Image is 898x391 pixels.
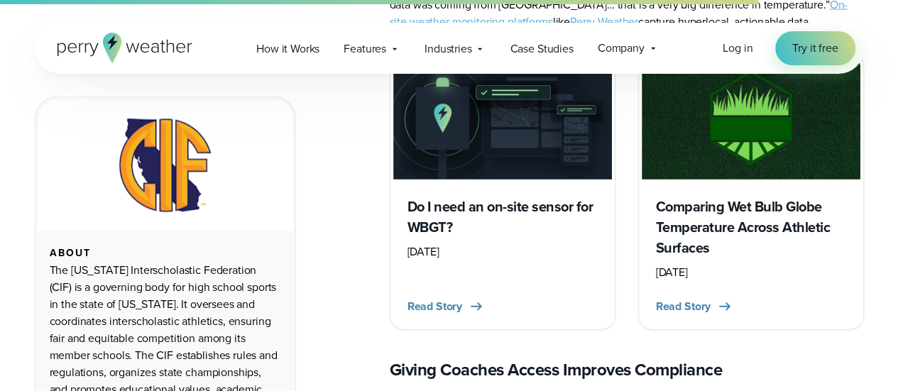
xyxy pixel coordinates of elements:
[393,57,612,180] img: On-site WBGT sensor
[244,34,332,63] a: How it Works
[390,357,723,382] strong: Giving Coaches Access Improves Compliance
[498,34,585,63] a: Case Studies
[723,40,752,56] span: Log in
[638,53,864,330] a: Wet bulb globe temperature surfaces wbgt Comparing Wet Bulb Globe Temperature Across Athletic Sur...
[570,13,638,30] a: Perry Weather
[642,57,860,180] img: Wet bulb globe temperature surfaces wbgt
[390,53,864,330] div: slideshow
[390,53,615,330] a: On-site WBGT sensor Do I need an on-site sensor for WBGT? [DATE] Read Story
[510,40,573,57] span: Case Studies
[407,243,598,260] div: [DATE]
[723,40,752,57] a: Log in
[407,298,462,315] span: Read Story
[656,197,846,258] h3: Comparing Wet Bulb Globe Temperature Across Athletic Surfaces
[775,31,855,65] a: Try it free
[656,298,733,315] button: Read Story
[50,248,281,259] div: About
[425,40,471,57] span: Industries
[792,40,838,57] span: Try it free
[344,40,386,57] span: Features
[407,298,485,315] button: Read Story
[407,197,598,238] h3: Do I need an on-site sensor for WBGT?
[256,40,319,57] span: How it Works
[656,298,711,315] span: Read Story
[656,264,846,281] div: [DATE]
[598,40,645,57] span: Company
